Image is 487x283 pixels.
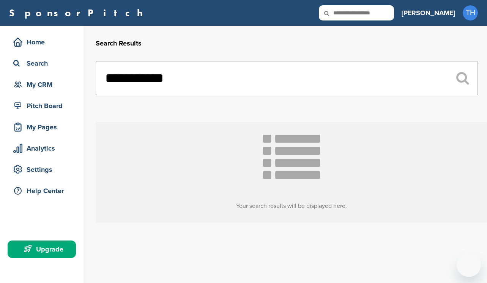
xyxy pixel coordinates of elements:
a: Analytics [8,140,76,157]
div: Analytics [11,141,76,155]
a: SponsorPitch [9,8,148,18]
div: Search [11,57,76,70]
div: Help Center [11,184,76,198]
h2: Search Results [96,38,478,49]
a: [PERSON_NAME] [402,5,455,21]
a: My Pages [8,118,76,136]
a: Settings [8,161,76,178]
div: Pitch Board [11,99,76,113]
div: Settings [11,163,76,176]
a: Pitch Board [8,97,76,115]
iframe: Button to launch messaging window [457,253,481,277]
a: Upgrade [8,241,76,258]
h3: [PERSON_NAME] [402,8,455,18]
div: My Pages [11,120,76,134]
div: Home [11,35,76,49]
a: Home [8,33,76,51]
span: TH [463,5,478,20]
a: Search [8,55,76,72]
a: My CRM [8,76,76,93]
a: Help Center [8,182,76,200]
h3: Your search results will be displayed here. [96,201,487,211]
div: Upgrade [11,242,76,256]
div: My CRM [11,78,76,91]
